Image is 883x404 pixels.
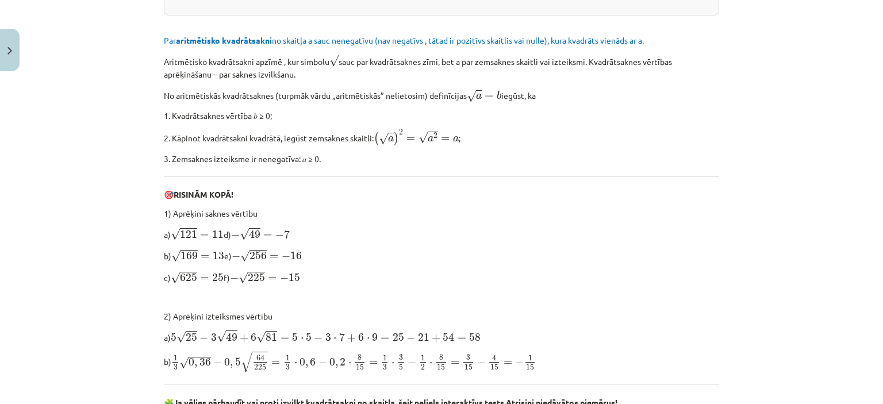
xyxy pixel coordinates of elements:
img: icon-close-lesson-0947bae3869378f0d4975bcd49f059093ad1ed9edebbc8119c70593378902aed.svg [7,47,12,55]
span: 6 [251,333,256,341]
span: , [194,362,197,368]
span: ⋅ [367,337,370,341]
span: − [231,231,240,239]
span: 3 [174,364,178,370]
span: = [200,276,209,281]
span: 256 [249,252,267,260]
span: ⋅ [294,362,297,365]
span: √ [419,132,428,144]
p: a) [164,329,719,344]
span: √ [217,330,226,343]
span: ) [394,132,399,145]
span: 58 [469,333,481,341]
span: , [305,362,308,368]
span: a [388,136,394,142]
span: − [199,334,208,342]
span: ⋅ [391,362,394,365]
span: − [282,252,290,260]
span: 7 [339,333,345,341]
span: − [406,334,415,342]
span: 3 [466,355,470,360]
span: √ [467,90,476,102]
span: = [200,233,209,238]
span: 15 [437,364,445,370]
span: 5 [171,333,176,341]
span: 1 [528,355,532,361]
span: − [275,231,284,239]
span: − [280,274,289,282]
span: b [497,91,501,99]
span: 13 [213,252,224,260]
span: = [263,233,272,238]
span: − [408,359,416,367]
span: − [213,359,222,367]
span: √ [329,55,339,67]
span: 0 [224,358,230,366]
span: √ [239,272,248,284]
span: 81 [266,333,277,341]
p: 1. Kvadrātsaknes vērtība 𝑏 ≥ 0; [164,110,719,122]
span: 4 [492,355,496,361]
span: ⋅ [301,337,304,341]
span: 15 [356,364,364,370]
span: 2 [340,358,345,366]
span: 1 [174,355,178,361]
span: = [369,361,378,365]
span: − [232,252,240,260]
span: 21 [418,333,429,341]
b: aritmētisko kvadrātsakni [176,35,272,45]
span: 121 [180,230,197,238]
span: = [270,255,278,259]
p: 2) Aprēķini izteiksmes vērtību [164,310,719,322]
span: 0 [329,358,335,366]
span: √ [241,352,252,372]
span: 225 [248,274,265,282]
span: + [432,334,440,342]
span: 25 [186,333,197,341]
span: a [453,136,459,142]
span: 7 [284,230,290,238]
span: √ [240,228,249,240]
span: √ [171,250,181,262]
span: − [314,334,323,342]
span: ⋅ [348,362,351,365]
b: RISINĀM KOPĀ! [174,189,233,199]
span: , [335,362,338,368]
span: = [381,336,389,341]
p: 🎯 [164,188,719,201]
p: 1) Aprēķini saknes vērtību [164,207,719,220]
p: No aritmētiskās kvadrātsaknes (turpmāk vārdu „aritmētiskās” nelietosim) definīcijas iegūst, ka [164,87,719,103]
span: Par no skaitļa a sauc nenegatīvu (nav negatīvs , tātad ir pozitīvs skaitlis vai nulle), kura kvad... [164,35,644,45]
span: 15 [490,364,498,370]
span: 3 [286,364,290,370]
span: 1 [286,355,290,361]
span: − [477,359,486,367]
span: √ [176,331,186,343]
span: = [485,94,493,99]
span: 2 [399,129,403,135]
span: 49 [249,230,260,238]
span: √ [171,228,180,240]
span: 3 [383,364,387,370]
span: ⋅ [429,362,432,365]
span: 1 [421,355,425,361]
span: a [476,94,482,99]
span: √ [256,331,266,343]
span: = [451,361,459,365]
span: 15 [289,274,300,282]
span: ( [374,132,379,145]
span: = [201,255,209,259]
p: b) [164,351,719,373]
span: = [458,336,466,341]
span: √ [171,272,180,284]
span: 5 [399,364,403,370]
span: 11 [212,230,224,238]
span: = [504,361,512,365]
span: 625 [180,274,197,282]
span: 36 [199,358,211,366]
span: = [268,276,277,281]
span: + [347,334,356,342]
span: √ [379,133,388,145]
span: 54 [443,333,454,341]
span: √ [179,357,189,369]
